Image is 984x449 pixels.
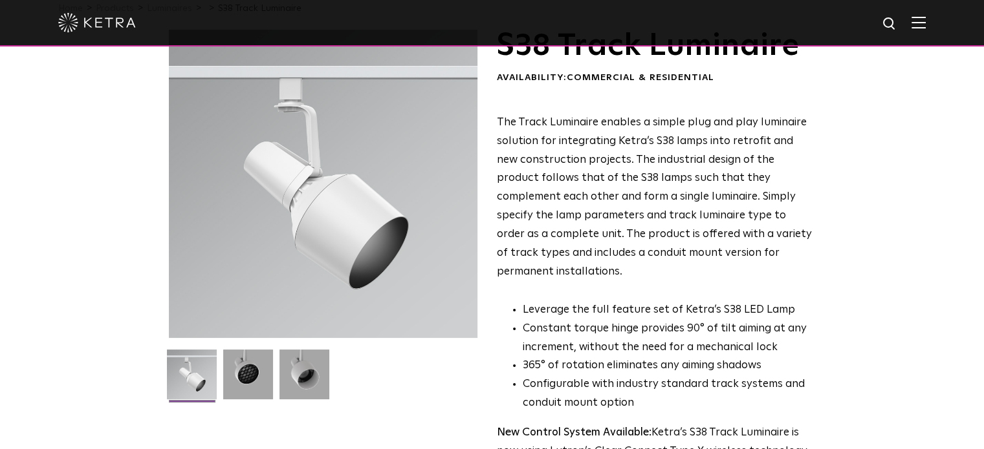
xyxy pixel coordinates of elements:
[58,13,136,32] img: ketra-logo-2019-white
[279,350,329,409] img: 9e3d97bd0cf938513d6e
[497,427,651,438] strong: New Control System Available:
[912,16,926,28] img: Hamburger%20Nav.svg
[523,357,812,375] li: 365° of rotation eliminates any aiming shadows
[497,72,812,85] div: Availability:
[567,73,714,82] span: Commercial & Residential
[523,375,812,413] li: Configurable with industry standard track systems and conduit mount option
[523,301,812,320] li: Leverage the full feature set of Ketra’s S38 LED Lamp
[167,350,217,409] img: S38-Track-Luminaire-2021-Web-Square
[497,117,812,277] span: The Track Luminaire enables a simple plug and play luminaire solution for integrating Ketra’s S38...
[523,320,812,357] li: Constant torque hinge provides 90° of tilt aiming at any increment, without the need for a mechan...
[223,350,273,409] img: 3b1b0dc7630e9da69e6b
[882,16,898,32] img: search icon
